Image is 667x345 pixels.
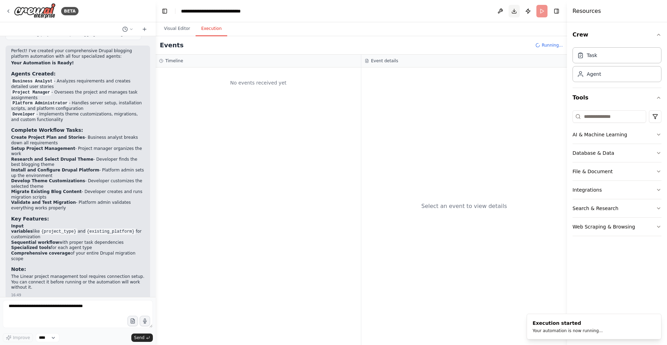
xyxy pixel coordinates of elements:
[11,189,145,200] li: - Developer creates and runs migration scripts
[196,22,227,36] button: Execution
[573,7,601,15] h4: Resources
[11,146,145,157] li: - Project manager organizes the work
[131,334,153,342] button: Send
[542,42,563,48] span: Running...
[573,144,661,162] button: Database & Data
[573,45,661,88] div: Crew
[11,48,145,59] p: Perfect! I've created your comprehensive Drupal blogging platform automation with all four specia...
[40,228,78,235] code: {project_type}
[11,251,145,262] li: of your entire Drupal migration scope
[120,25,136,33] button: Switch to previous chat
[158,22,196,36] button: Visual Editor
[13,335,30,340] span: Improve
[11,245,51,250] strong: Specialized tools
[11,178,85,183] strong: Develop Theme Customizations
[11,168,145,178] li: - Platform admin sets up the environment
[160,40,183,50] h2: Events
[11,135,85,140] strong: Create Project Plan and Stories
[587,52,597,59] div: Task
[11,79,145,90] li: - Analyzes requirements and creates detailed user stories
[11,292,21,298] div: 16:49
[573,126,661,144] button: AI & Machine Learning
[533,328,603,334] div: Your automation is now running...
[11,200,145,211] li: - Platform admin validates everything works properly
[11,168,99,172] strong: Install and Configure Drupal Platform
[11,78,54,85] code: Business Analyst
[573,223,635,230] div: Web Scraping & Browsing
[573,181,661,199] button: Integrations
[11,157,93,162] strong: Research and Select Drupal Theme
[573,186,602,193] div: Integrations
[573,131,627,138] div: AI & Machine Learning
[421,202,507,210] div: Select an event to view details
[11,240,145,246] li: with proper task dependencies
[139,25,150,33] button: Start a new chat
[181,8,259,15] nav: breadcrumb
[11,224,33,234] strong: Input variables
[11,200,76,205] strong: Validate and Test Migration
[11,101,145,112] li: - Handles server setup, installation scripts, and platform configuration
[573,162,661,180] button: File & Document
[11,71,56,77] strong: Agents Created:
[11,127,83,133] strong: Complete Workflow Tasks:
[573,199,661,217] button: Search & Research
[11,112,145,123] li: - Implements theme customizations, migrations, and custom functionality
[552,6,561,16] button: Hide right sidebar
[127,316,138,326] button: Upload files
[11,146,75,151] strong: Setup Project Management
[11,266,26,272] strong: Note:
[573,205,618,212] div: Search & Research
[140,316,150,326] button: Click to speak your automation idea
[3,333,33,342] button: Improve
[11,100,69,106] code: Platform Administrator
[11,61,74,65] strong: Your Automation is Ready!
[11,178,145,189] li: - Developer customizes the selected theme
[587,71,601,78] div: Agent
[11,240,59,245] strong: Sequential workflow
[533,320,603,327] div: Execution started
[573,107,661,242] div: Tools
[61,7,79,15] div: BETA
[160,6,170,16] button: Hide left sidebar
[11,251,71,256] strong: Comprehensive coverage
[573,25,661,45] button: Crew
[11,245,145,251] li: for each agent type
[11,135,145,146] li: - Business analyst breaks down all requirements
[11,111,36,118] code: Developer
[159,71,357,95] div: No events received yet
[573,168,613,175] div: File & Document
[11,189,82,194] strong: Migrate Existing Blog Content
[11,90,145,101] li: - Oversees the project and manages task assignments
[11,157,145,168] li: - Developer finds the best blogging theme
[573,218,661,236] button: Web Scraping & Browsing
[14,3,56,19] img: Logo
[573,150,614,157] div: Database & Data
[85,228,136,235] code: {existing_platform}
[371,58,398,64] h3: Event details
[165,58,183,64] h3: Timeline
[11,89,51,96] code: Project Manager
[573,88,661,107] button: Tools
[11,216,49,222] strong: Key Features:
[11,224,145,240] li: like and for customization
[134,335,145,340] span: Send
[11,274,145,290] p: The Linear project management tool requires connection setup. You can connect it before running o...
